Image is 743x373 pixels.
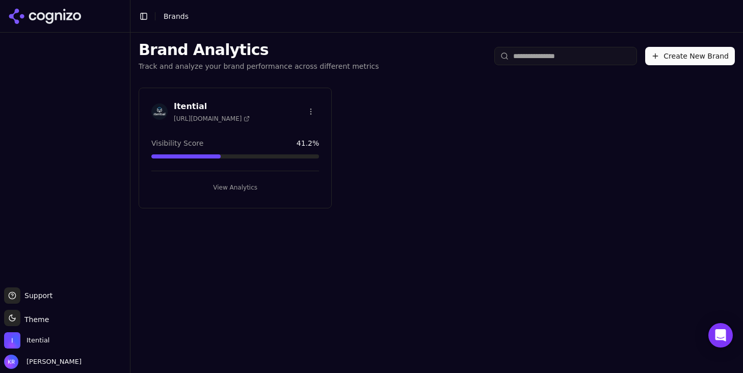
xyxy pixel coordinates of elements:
[4,332,49,349] button: Open organization switcher
[4,355,18,369] img: Kristen Rachels
[22,357,82,366] span: [PERSON_NAME]
[139,41,379,59] h1: Brand Analytics
[174,100,250,113] h3: Itential
[645,47,735,65] button: Create New Brand
[26,336,49,345] span: Itential
[297,138,319,148] span: 41.2 %
[151,179,319,196] button: View Analytics
[164,11,189,21] nav: breadcrumb
[151,103,168,120] img: Itential
[174,115,250,123] span: [URL][DOMAIN_NAME]
[20,315,49,324] span: Theme
[151,138,203,148] span: Visibility Score
[4,355,82,369] button: Open user button
[20,290,52,301] span: Support
[4,332,20,349] img: Itential
[164,12,189,20] span: Brands
[139,61,379,71] p: Track and analyze your brand performance across different metrics
[708,323,733,348] div: Open Intercom Messenger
